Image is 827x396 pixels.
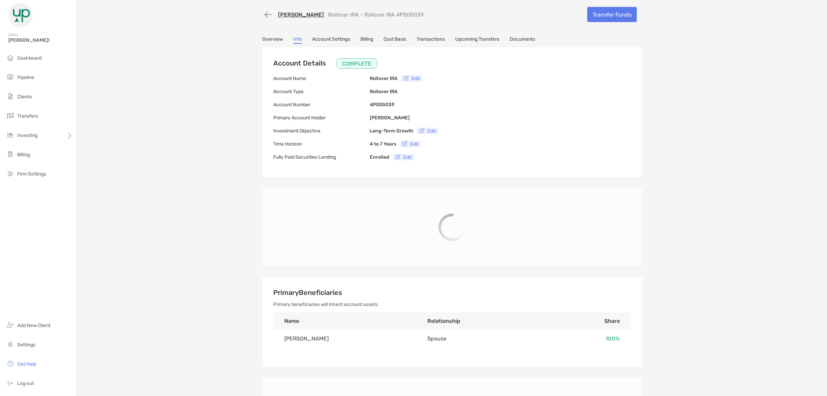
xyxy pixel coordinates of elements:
span: Firm Settings [17,171,46,177]
p: Account Name [273,74,370,83]
span: Clients [17,94,32,100]
span: Billing [17,152,30,158]
a: Transactions [417,36,445,44]
p: Account Type [273,87,370,96]
button: Edit [393,154,414,160]
button: Edit [417,128,438,134]
a: Transfer Funds [587,7,637,22]
th: Relationship [416,312,544,330]
p: Investment Objective [273,127,370,135]
p: COMPLETE [342,59,371,68]
a: Billing [360,36,373,44]
b: Rollover IRA [370,89,398,95]
span: Settings [17,342,35,348]
td: 100 % [544,330,631,347]
p: Account Number [273,100,370,109]
img: dashboard icon [6,53,14,62]
a: [PERSON_NAME] [278,11,324,18]
img: pipeline icon [6,73,14,81]
span: Transfers [17,113,38,119]
a: Info [293,36,302,44]
button: Edit [400,141,421,147]
span: Get Help [17,361,36,367]
img: investing icon [6,131,14,139]
p: Rollover IRA - Rollover IRA 4PS05039 [328,11,423,18]
img: settings icon [6,340,14,348]
p: Fully Paid Securities Lending [273,153,370,161]
th: Name [273,312,416,330]
p: Primary Account Holder [273,113,370,122]
span: Investing [17,132,38,138]
img: firm-settings icon [6,169,14,178]
td: [PERSON_NAME] [273,330,416,347]
th: Share [544,312,631,330]
span: [PERSON_NAME]! [8,37,73,43]
img: add_new_client icon [6,321,14,329]
td: Spouse [416,330,544,347]
b: Rollover IRA [370,76,398,81]
span: Log out [17,380,34,386]
span: Pipeline [17,75,34,80]
a: Overview [262,36,283,44]
img: clients icon [6,92,14,100]
a: Cost Basis [384,36,406,44]
span: Primary Beneficiaries [273,288,342,297]
img: transfers icon [6,111,14,120]
img: logout icon [6,379,14,387]
p: Time Horizon [273,140,370,148]
b: 4 to 7 Years [370,141,396,147]
span: Dashboard [17,55,42,61]
button: Edit [401,75,422,82]
a: Documents [510,36,535,44]
b: [PERSON_NAME] [370,115,410,121]
img: Zoe Logo [8,3,33,28]
a: Account Settings [312,36,350,44]
img: get-help icon [6,359,14,368]
p: Primary beneficiaries will inherit account assets. [273,300,631,309]
span: Add New Client [17,323,50,328]
img: billing icon [6,150,14,158]
b: 4PS05039 [370,102,395,108]
b: Enrolled [370,154,389,160]
h3: Account Details [273,58,377,69]
b: Long-Term Growth [370,128,413,134]
a: Upcoming Transfers [455,36,499,44]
